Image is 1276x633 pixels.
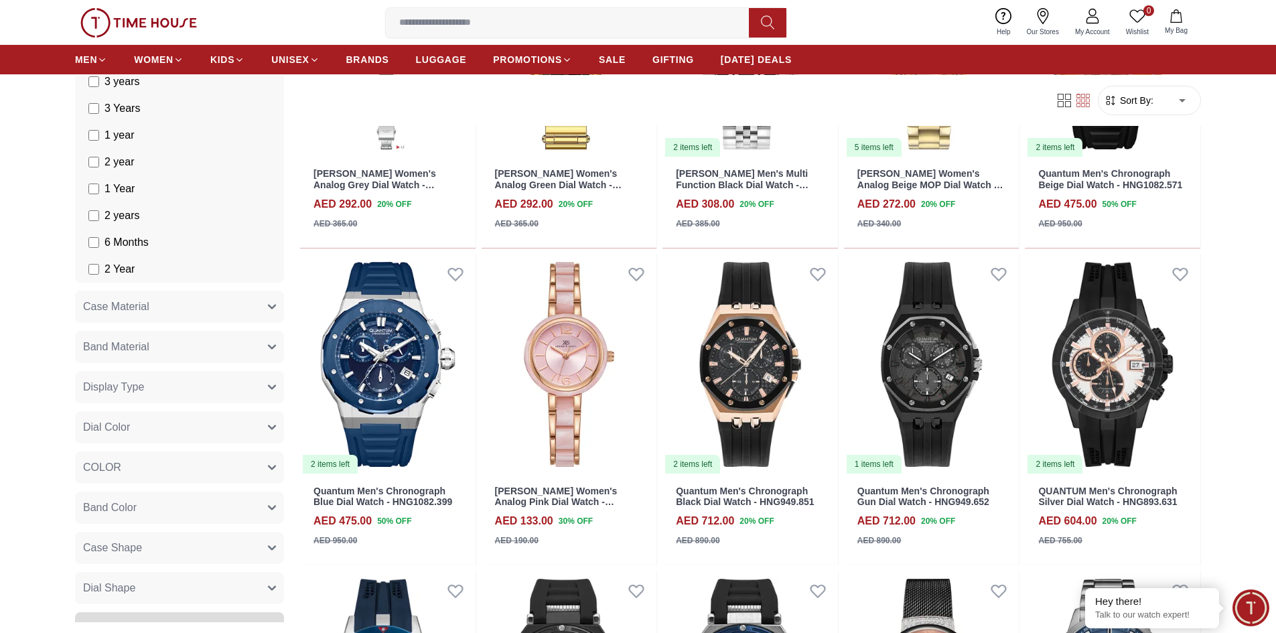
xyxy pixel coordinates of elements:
div: 2 items left [665,138,720,157]
img: Quantum Men's Chronograph Gun Dial Watch - HNG949.652 [844,254,1019,475]
span: KIDS [210,53,234,66]
h4: AED 712.00 [857,513,916,529]
div: Chat Widget [1232,589,1269,626]
span: MEN [75,53,97,66]
div: AED 190.00 [495,535,539,547]
input: 3 Years [88,103,99,114]
span: LUGGAGE [416,53,467,66]
img: ... [80,8,197,38]
h4: AED 292.00 [495,196,553,212]
a: 0Wishlist [1118,5,1157,40]
span: 20 % OFF [739,198,774,210]
span: 2 Year [104,261,135,277]
a: [DATE] DEALS [721,48,792,72]
span: 20 % OFF [921,515,955,527]
button: COLOR [75,451,284,484]
a: QUANTUM Men's Chronograph Silver Dial Watch - HNG893.631 [1038,486,1177,508]
span: 20 % OFF [921,198,955,210]
a: Quantum Men's Chronograph Black Dial Watch - HNG949.851 [676,486,814,508]
h4: AED 712.00 [676,513,734,529]
div: 2 items left [1027,455,1082,474]
p: Talk to our watch expert! [1095,610,1209,621]
div: AED 890.00 [857,535,901,547]
button: Band Material [75,331,284,363]
a: Help [989,5,1019,40]
span: 3 years [104,74,139,90]
a: PROMOTIONS [493,48,572,72]
button: Sort By: [1104,94,1153,107]
a: [PERSON_NAME] Women's Analog Pink Dial Watch - K24501-RCPP [495,486,618,519]
span: PROMOTIONS [493,53,562,66]
a: Quantum Men's Chronograph Black Dial Watch - HNG949.8512 items left [662,254,838,475]
span: 2 year [104,154,134,170]
span: 50 % OFF [1103,198,1137,210]
span: 6 Months [104,234,149,251]
div: AED 385.00 [676,218,719,230]
span: 1 year [104,127,134,143]
span: 20 % OFF [559,198,593,210]
div: 2 items left [665,455,720,474]
input: 2 years [88,210,99,221]
input: 6 Months [88,237,99,248]
span: 20 % OFF [1103,515,1137,527]
a: Quantum Men's Chronograph Blue Dial Watch - HNG1082.3992 items left [300,254,476,475]
span: 3 Years [104,100,140,117]
h4: AED 604.00 [1038,513,1096,529]
button: My Bag [1157,7,1196,38]
a: Quantum Men's Chronograph Blue Dial Watch - HNG1082.399 [313,486,452,508]
a: GIFTING [652,48,694,72]
div: AED 950.00 [1038,218,1082,230]
span: BRANDS [346,53,389,66]
div: AED 890.00 [676,535,719,547]
h4: AED 475.00 [1038,196,1096,212]
a: LUGGAGE [416,48,467,72]
div: AED 365.00 [313,218,357,230]
input: 3 years [88,76,99,87]
a: MEN [75,48,107,72]
span: Wishlist [1121,27,1154,37]
input: 2 Year [88,264,99,275]
span: Case Shape [83,540,142,556]
button: Case Shape [75,532,284,564]
div: AED 340.00 [857,218,901,230]
button: Dial Shape [75,572,284,604]
div: 1 items left [847,455,902,474]
h4: AED 475.00 [313,513,372,529]
h4: AED 308.00 [676,196,734,212]
div: AED 755.00 [1038,535,1082,547]
div: AED 365.00 [495,218,539,230]
a: Quantum Men's Chronograph Beige Dial Watch - HNG1082.571 [1038,168,1182,190]
img: Kenneth Scott Women's Analog Pink Dial Watch - K24501-RCPP [482,254,657,475]
div: AED 950.00 [313,535,357,547]
div: 2 items left [1027,138,1082,157]
span: My Account [1070,27,1115,37]
a: WOMEN [134,48,184,72]
span: 20 % OFF [739,515,774,527]
input: 2 year [88,157,99,167]
div: 2 items left [303,455,358,474]
span: Sort By: [1117,94,1153,107]
a: Quantum Men's Chronograph Gun Dial Watch - HNG949.6521 items left [844,254,1019,475]
span: GIFTING [652,53,694,66]
span: UNISEX [271,53,309,66]
div: Hey there! [1095,595,1209,608]
button: Dial Color [75,411,284,443]
span: 0 [1143,5,1154,16]
a: QUANTUM Men's Chronograph Silver Dial Watch - HNG893.6312 items left [1025,254,1200,475]
a: UNISEX [271,48,319,72]
button: Case Material [75,291,284,323]
a: [PERSON_NAME] Women's Analog Grey Dial Watch - LC08000.260 [313,168,436,202]
span: 30 % OFF [559,515,593,527]
input: 1 year [88,130,99,141]
span: My Bag [1159,25,1193,36]
span: Our Stores [1021,27,1064,37]
a: BRANDS [346,48,389,72]
a: KIDS [210,48,244,72]
h4: AED 292.00 [313,196,372,212]
a: Our Stores [1019,5,1067,40]
span: 1 Year [104,181,135,197]
span: Case Material [83,299,149,315]
span: Dial Color [83,419,130,435]
a: [PERSON_NAME] Men's Multi Function Black Dial Watch - LC07963.350 [676,168,808,202]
